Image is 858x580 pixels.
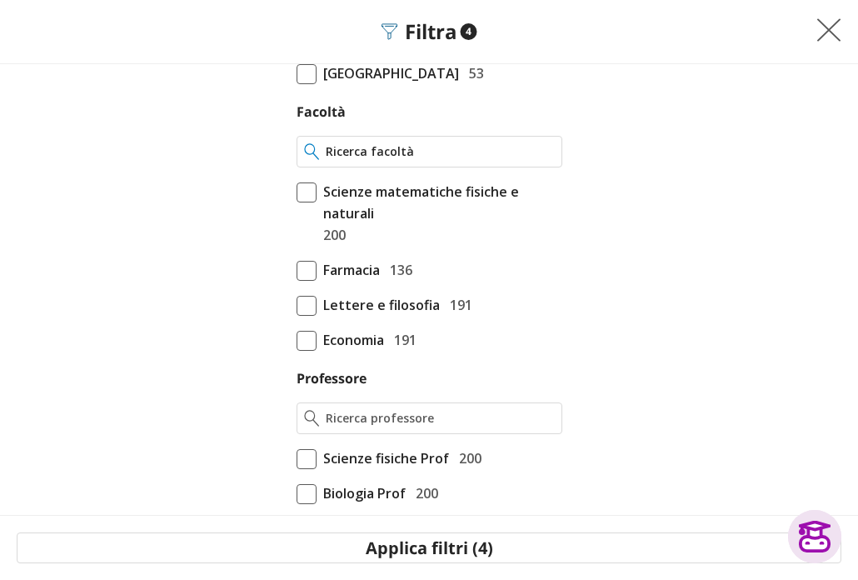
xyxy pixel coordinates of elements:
[304,410,320,427] img: Ricerca professore
[462,62,484,84] span: 53
[317,447,449,469] span: Scienze fisiche Prof
[317,329,384,351] span: Economia
[317,482,406,504] span: Biologia Prof
[317,294,440,316] span: Lettere e filosofia
[382,23,398,40] img: Filtra filtri mobile
[317,224,346,246] span: 200
[297,102,346,121] label: Facoltà
[317,62,459,84] span: [GEOGRAPHIC_DATA]
[383,259,412,281] span: 136
[17,532,841,563] button: Applica filtri (4)
[452,447,481,469] span: 200
[382,20,477,43] div: Filtra
[326,143,554,160] input: Ricerca facoltà
[304,143,320,160] img: Ricerca facoltà
[816,17,841,42] img: Chiudi filtri mobile
[317,259,380,281] span: Farmacia
[443,294,472,316] span: 191
[297,369,367,387] label: Professore
[326,410,554,427] input: Ricerca professore
[461,23,477,40] span: 4
[409,482,438,504] span: 200
[387,329,417,351] span: 191
[317,181,562,224] span: Scienze matematiche fisiche e naturali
